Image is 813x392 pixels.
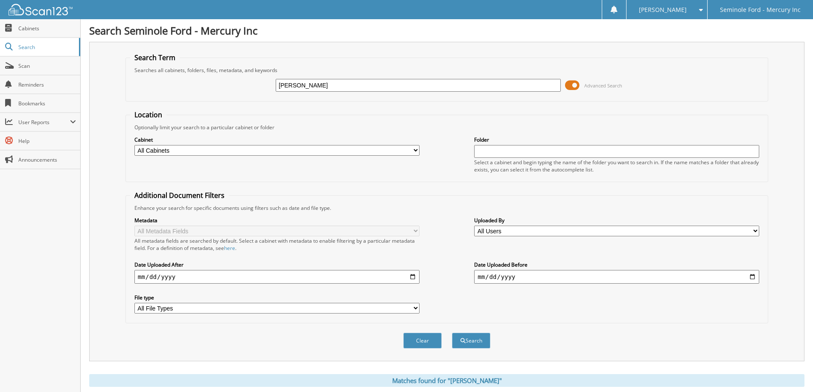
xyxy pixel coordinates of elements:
[474,217,759,224] label: Uploaded By
[474,261,759,268] label: Date Uploaded Before
[224,244,235,252] a: here
[18,62,76,70] span: Scan
[403,333,442,348] button: Clear
[474,159,759,173] div: Select a cabinet and begin typing the name of the folder you want to search in. If the name match...
[89,374,804,387] div: Matches found for "[PERSON_NAME]"
[134,261,420,268] label: Date Uploaded After
[134,294,420,301] label: File type
[130,67,763,74] div: Searches all cabinets, folders, files, metadata, and keywords
[130,191,229,200] legend: Additional Document Filters
[134,270,420,284] input: start
[9,4,73,15] img: scan123-logo-white.svg
[18,81,76,88] span: Reminders
[584,82,622,89] span: Advanced Search
[18,156,76,163] span: Announcements
[18,100,76,107] span: Bookmarks
[130,110,166,119] legend: Location
[18,137,76,145] span: Help
[18,25,76,32] span: Cabinets
[89,23,804,38] h1: Search Seminole Ford - Mercury Inc
[130,204,763,212] div: Enhance your search for specific documents using filters such as date and file type.
[474,270,759,284] input: end
[134,217,420,224] label: Metadata
[452,333,490,348] button: Search
[639,7,687,12] span: [PERSON_NAME]
[130,53,180,62] legend: Search Term
[134,237,420,252] div: All metadata fields are searched by default. Select a cabinet with metadata to enable filtering b...
[18,119,70,126] span: User Reports
[18,44,75,51] span: Search
[474,136,759,143] label: Folder
[130,124,763,131] div: Optionally limit your search to a particular cabinet or folder
[720,7,801,12] span: Seminole Ford - Mercury Inc
[134,136,420,143] label: Cabinet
